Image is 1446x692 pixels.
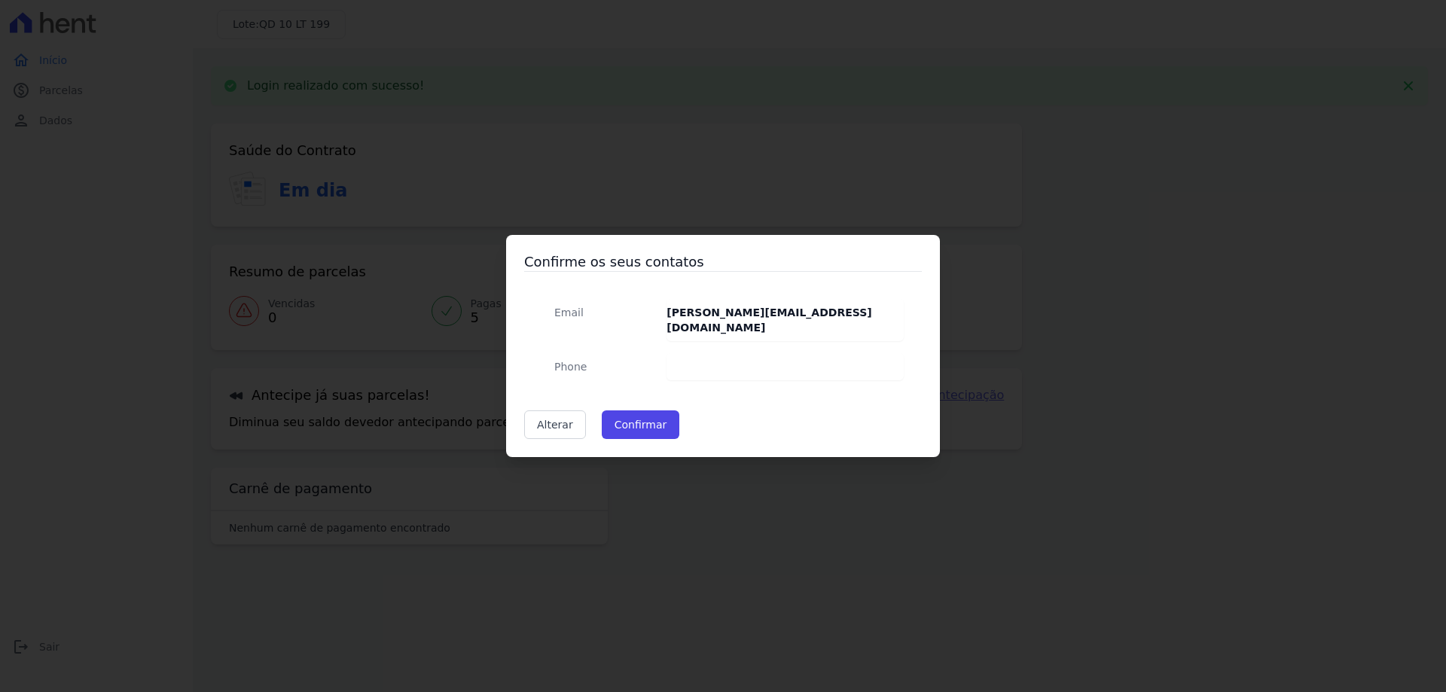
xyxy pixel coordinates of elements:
[602,410,680,439] button: Confirmar
[524,410,586,439] a: Alterar
[554,361,587,373] span: translation missing: pt-BR.public.contracts.modal.confirmation.phone
[524,253,922,271] h3: Confirme os seus contatos
[554,306,584,319] span: translation missing: pt-BR.public.contracts.modal.confirmation.email
[667,306,871,334] strong: [PERSON_NAME][EMAIL_ADDRESS][DOMAIN_NAME]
